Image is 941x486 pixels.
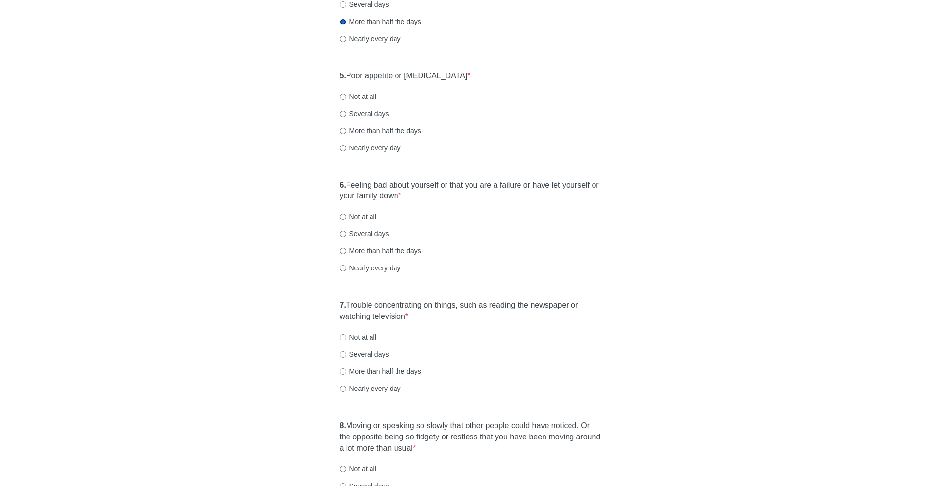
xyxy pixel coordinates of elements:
input: Nearly every day [340,386,346,392]
input: Several days [340,351,346,358]
label: Not at all [340,92,376,101]
label: Nearly every day [340,384,401,393]
input: Nearly every day [340,265,346,271]
input: Not at all [340,214,346,220]
input: Several days [340,111,346,117]
label: More than half the days [340,17,421,26]
input: Not at all [340,466,346,472]
strong: 7. [340,301,346,309]
label: Several days [340,229,389,239]
input: Not at all [340,334,346,340]
strong: 5. [340,72,346,80]
label: Poor appetite or [MEDICAL_DATA] [340,71,470,82]
label: Feeling bad about yourself or that you are a failure or have let yourself or your family down [340,180,602,202]
label: Moving or speaking so slowly that other people could have noticed. Or the opposite being so fidge... [340,420,602,454]
input: More than half the days [340,248,346,254]
input: More than half the days [340,368,346,375]
input: Nearly every day [340,145,346,151]
label: Several days [340,109,389,119]
input: More than half the days [340,19,346,25]
label: Not at all [340,464,376,474]
input: Nearly every day [340,36,346,42]
label: More than half the days [340,366,421,376]
label: Several days [340,349,389,359]
strong: 6. [340,181,346,189]
label: Not at all [340,212,376,221]
label: More than half the days [340,246,421,256]
label: Not at all [340,332,376,342]
label: Trouble concentrating on things, such as reading the newspaper or watching television [340,300,602,322]
input: Several days [340,1,346,8]
input: Several days [340,231,346,237]
input: More than half the days [340,128,346,134]
input: Not at all [340,94,346,100]
label: Nearly every day [340,34,401,44]
label: Nearly every day [340,143,401,153]
label: Nearly every day [340,263,401,273]
strong: 8. [340,421,346,430]
label: More than half the days [340,126,421,136]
